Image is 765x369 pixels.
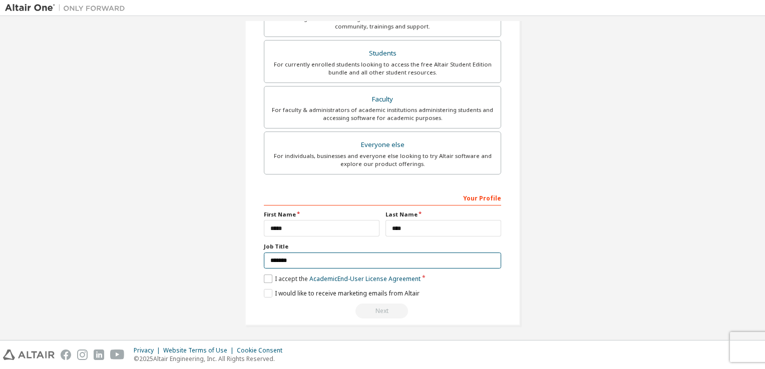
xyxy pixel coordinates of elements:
[134,346,163,354] div: Privacy
[110,349,125,360] img: youtube.svg
[270,60,495,76] div: For currently enrolled students looking to access the free Altair Student Edition bundle and all ...
[270,92,495,106] div: Faculty
[264,289,420,297] label: I would like to receive marketing emails from Altair
[264,210,379,218] label: First Name
[270,46,495,60] div: Students
[163,346,237,354] div: Website Terms of Use
[270,138,495,152] div: Everyone else
[134,354,288,363] p: © 2025 Altair Engineering, Inc. All Rights Reserved.
[270,152,495,168] div: For individuals, businesses and everyone else looking to try Altair software and explore our prod...
[3,349,55,360] img: altair_logo.svg
[270,106,495,122] div: For faculty & administrators of academic institutions administering students and accessing softwa...
[264,303,501,318] div: Read and acccept EULA to continue
[264,189,501,205] div: Your Profile
[270,14,495,30] div: For existing customers looking to access software downloads, HPC resources, community, trainings ...
[264,274,421,283] label: I accept the
[77,349,88,360] img: instagram.svg
[61,349,71,360] img: facebook.svg
[309,274,421,283] a: Academic End-User License Agreement
[264,242,501,250] label: Job Title
[5,3,130,13] img: Altair One
[386,210,501,218] label: Last Name
[237,346,288,354] div: Cookie Consent
[94,349,104,360] img: linkedin.svg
